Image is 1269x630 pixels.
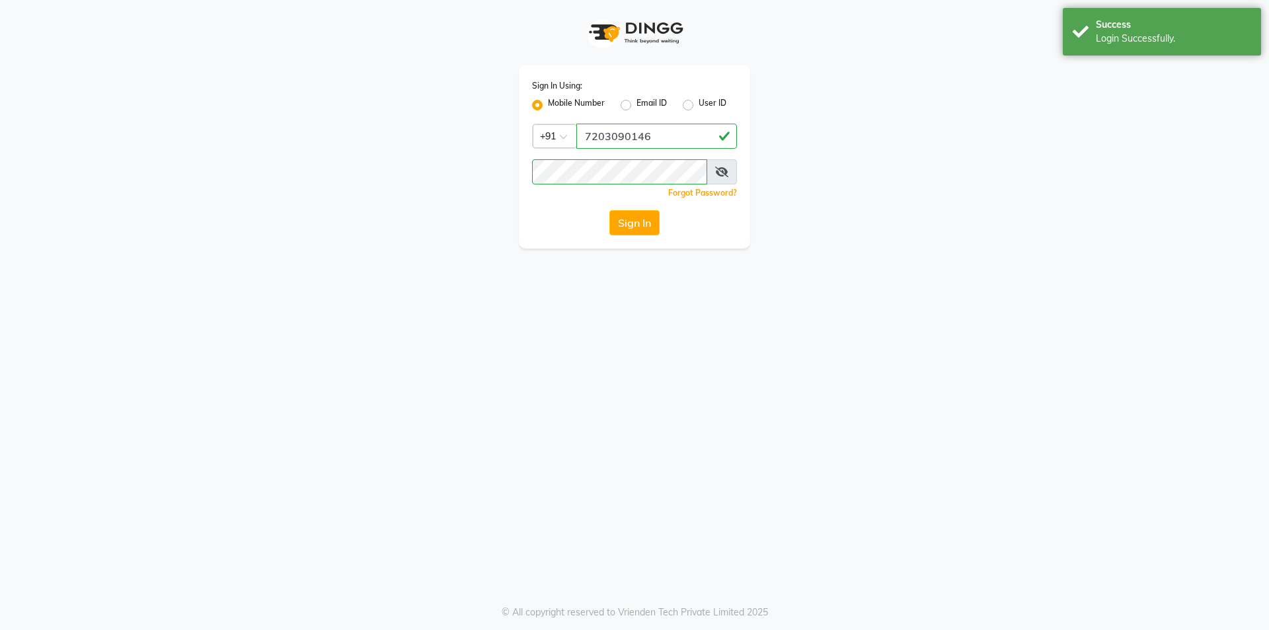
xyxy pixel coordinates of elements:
img: logo1.svg [582,13,687,52]
input: Username [532,159,707,184]
button: Sign In [609,210,660,235]
label: Sign In Using: [532,80,582,92]
div: Login Successfully. [1096,32,1251,46]
label: User ID [699,97,726,113]
label: Mobile Number [548,97,605,113]
input: Username [576,124,737,149]
label: Email ID [636,97,667,113]
a: Forgot Password? [668,188,737,198]
div: Success [1096,18,1251,32]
